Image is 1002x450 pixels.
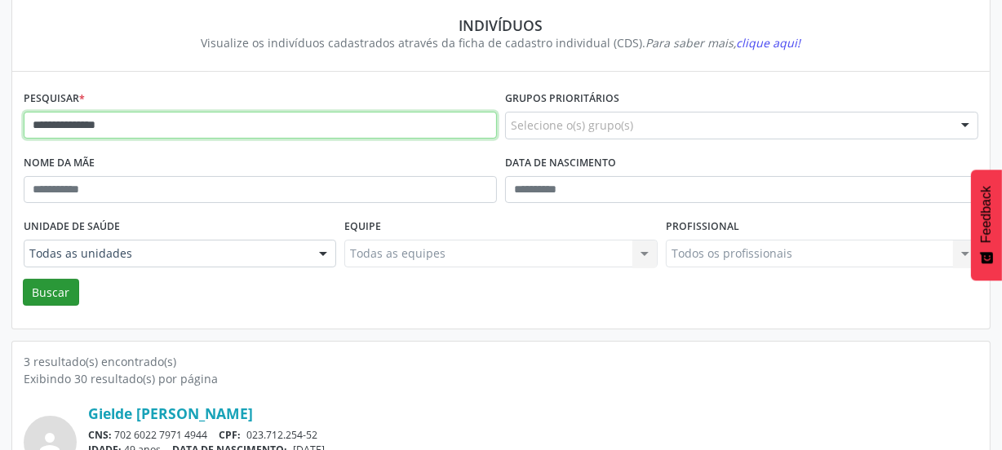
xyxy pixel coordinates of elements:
[666,214,739,240] label: Profissional
[646,35,801,51] i: Para saber mais,
[505,86,619,112] label: Grupos prioritários
[219,428,242,442] span: CPF:
[737,35,801,51] span: clique aqui!
[246,428,317,442] span: 023.712.254-52
[511,117,633,134] span: Selecione o(s) grupo(s)
[505,151,616,176] label: Data de nascimento
[971,170,1002,280] button: Feedback - Mostrar pesquisa
[35,34,967,51] div: Visualize os indivíduos cadastrados através da ficha de cadastro individual (CDS).
[24,370,978,387] div: Exibindo 30 resultado(s) por página
[88,428,978,442] div: 702 6022 7971 4944
[979,186,994,243] span: Feedback
[24,214,120,240] label: Unidade de saúde
[88,428,112,442] span: CNS:
[24,151,95,176] label: Nome da mãe
[24,353,978,370] div: 3 resultado(s) encontrado(s)
[35,16,967,34] div: Indivíduos
[23,279,79,307] button: Buscar
[24,86,85,112] label: Pesquisar
[344,214,381,240] label: Equipe
[88,404,253,422] a: Gielde [PERSON_NAME]
[29,245,303,262] span: Todas as unidades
